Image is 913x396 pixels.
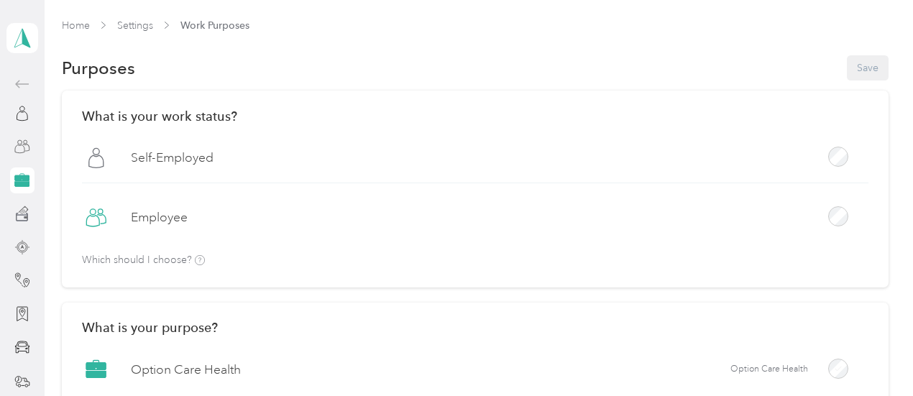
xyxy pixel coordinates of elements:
span: Option Care Health [730,363,808,376]
iframe: Everlance-gr Chat Button Frame [832,316,913,396]
label: Self-Employed [131,149,214,167]
label: Option Care Health [131,361,241,379]
p: Which should I choose? [82,255,205,266]
span: Work Purposes [180,18,249,33]
h2: What is your purpose? [82,320,868,335]
h2: What is your work status? [82,109,868,124]
a: Home [62,19,90,32]
a: Settings [117,19,153,32]
label: Employee [131,208,188,226]
h1: Purposes [62,60,135,75]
